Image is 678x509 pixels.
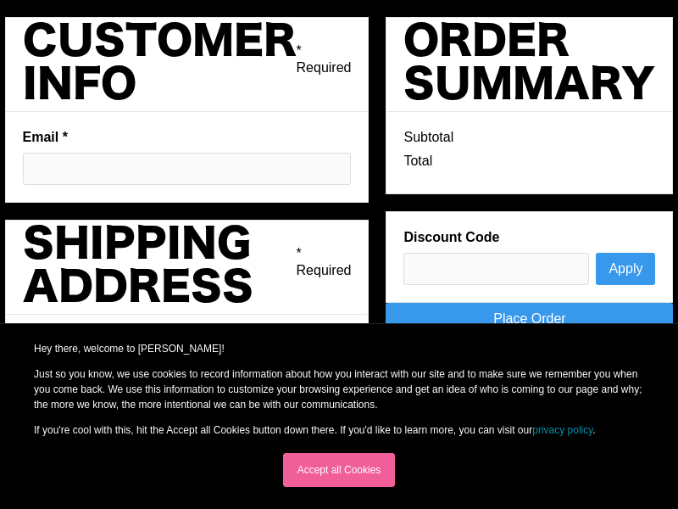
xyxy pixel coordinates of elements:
p: Just so you know, we use cookies to record information about how you interact with our site and t... [34,366,644,412]
div: * Required [297,42,352,76]
div: * Required [297,245,352,279]
a: Accept all Cookies [283,453,396,487]
p: Hey there, welcome to [PERSON_NAME]! [34,341,644,356]
div: Subtotal [403,129,453,146]
div: Total [403,153,432,170]
p: If you're cool with this, hit the Accept all Cookies button down there. If you'd like to learn mo... [34,422,644,438]
h2: Order Summary [403,21,655,108]
a: privacy policy [532,424,592,436]
label: Email * [23,129,352,146]
h2: Shipping Address [23,224,297,310]
a: Place Order [386,303,673,335]
h2: Customer Info [23,21,297,108]
label: Discount Code [403,229,655,246]
button: Apply Discount [596,253,655,285]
